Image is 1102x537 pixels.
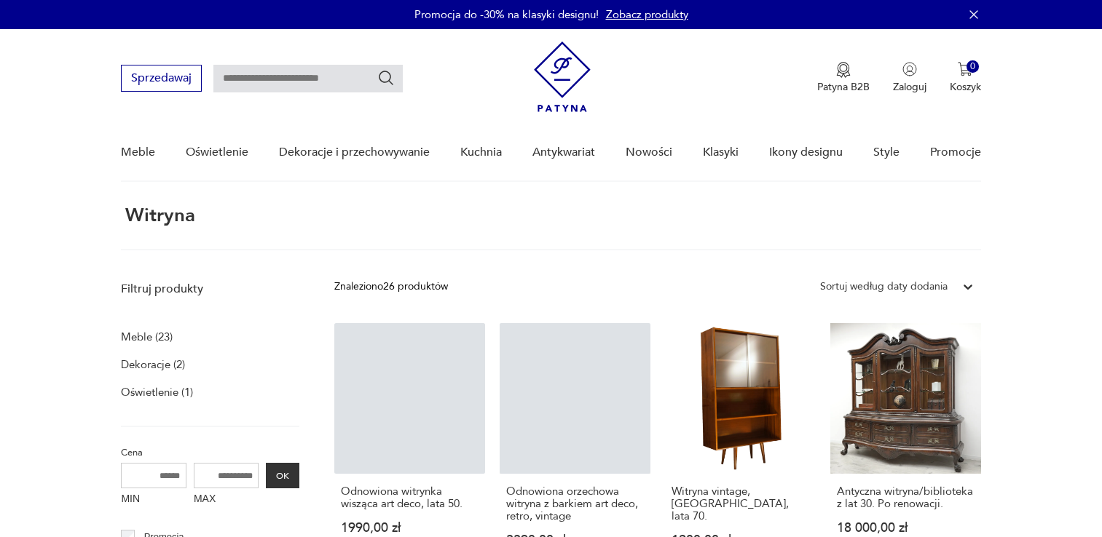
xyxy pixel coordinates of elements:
h1: witryna [121,205,195,226]
a: Style [873,124,900,180]
div: 0 [967,60,979,73]
a: Ikona medaluPatyna B2B [817,62,870,94]
button: Patyna B2B [817,62,870,94]
p: Filtruj produkty [121,281,299,297]
div: Sortuj według daty dodania [820,279,948,295]
img: Ikonka użytkownika [902,62,917,76]
a: Klasyki [703,124,739,180]
p: 18 000,00 zł [837,522,975,534]
a: Oświetlenie (1) [121,382,193,402]
p: 1990,00 zł [341,522,479,534]
button: 0Koszyk [950,62,981,94]
a: Dekoracje (2) [121,354,185,375]
img: Ikona koszyka [958,62,972,76]
a: Meble (23) [121,327,173,347]
a: Oświetlenie [186,124,248,180]
h3: Odnowiona orzechowa witryna z barkiem art deco, retro, vintage [506,485,644,522]
h3: Odnowiona witrynka wisząca art deco, lata 50. [341,485,479,510]
p: Koszyk [950,80,981,94]
a: Meble [121,124,155,180]
h3: Witryna vintage, [GEOGRAPHIC_DATA], lata 70. [672,485,809,522]
button: Zaloguj [893,62,926,94]
button: Szukaj [377,69,395,87]
a: Zobacz produkty [606,7,688,22]
a: Nowości [626,124,672,180]
h3: Antyczna witryna/biblioteka z lat 30. Po renowacji. [837,485,975,510]
button: OK [266,463,299,488]
div: Znaleziono 26 produktów [334,279,448,295]
a: Antykwariat [532,124,595,180]
label: MIN [121,488,186,512]
p: Zaloguj [893,80,926,94]
button: Sprzedawaj [121,65,202,92]
a: Ikony designu [769,124,843,180]
a: Kuchnia [460,124,502,180]
a: Promocje [930,124,981,180]
label: MAX [194,488,259,512]
p: Promocja do -30% na klasyki designu! [414,7,599,22]
a: Sprzedawaj [121,74,202,84]
img: Ikona medalu [836,62,851,78]
p: Patyna B2B [817,80,870,94]
p: Cena [121,445,299,461]
a: Dekoracje i przechowywanie [279,124,430,180]
img: Patyna - sklep z meblami i dekoracjami vintage [534,41,591,112]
